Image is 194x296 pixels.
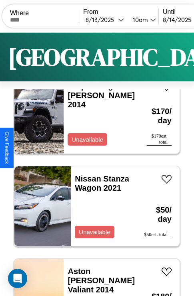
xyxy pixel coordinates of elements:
button: 10am [126,16,158,24]
button: 8/13/2025 [83,16,126,24]
div: Open Intercom Messenger [8,269,27,288]
div: 10am [129,16,150,24]
p: Unavailable [79,227,110,237]
label: Where [10,10,79,17]
a: Aston [PERSON_NAME] Valiant 2014 [68,267,135,294]
div: 8 / 13 / 2025 [86,16,118,24]
div: $ 50 est. total [143,232,172,238]
a: Nissan Stanza Wagon 2021 [75,174,129,192]
div: Give Feedback [4,132,10,164]
a: Jeep Wrangler [PERSON_NAME] 2014 [68,82,135,109]
div: $ 170 est. total [147,133,172,146]
p: Unavailable [72,134,103,145]
h3: $ 170 / day [147,99,172,133]
label: From [83,8,158,16]
h3: $ 50 / day [143,197,172,232]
